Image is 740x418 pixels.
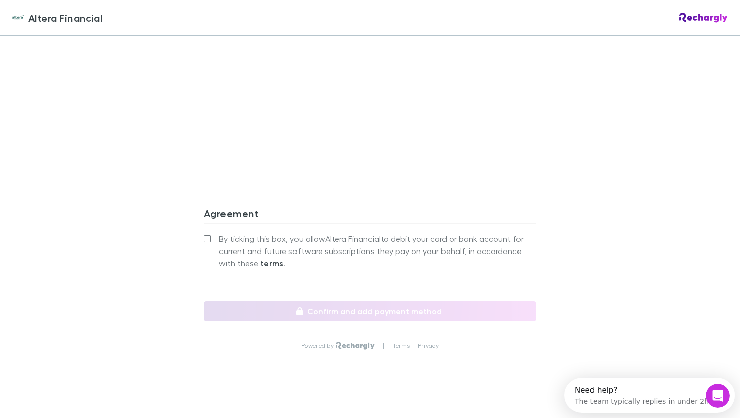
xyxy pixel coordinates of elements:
img: Altera Financial's Logo [12,12,24,24]
h3: Agreement [204,207,536,223]
span: By ticking this box, you allow Altera Financial to debit your card or bank account for current an... [219,233,536,269]
a: Privacy [418,342,439,350]
button: Confirm and add payment method [204,301,536,321]
a: Terms [393,342,410,350]
p: Powered by [301,342,336,350]
img: Rechargly Logo [679,13,728,23]
iframe: Intercom live chat [706,384,730,408]
div: The team typically replies in under 2h [11,17,144,27]
iframe: Intercom live chat discovery launcher [564,378,735,413]
span: Altera Financial [28,10,102,25]
strong: terms [260,258,284,268]
img: Rechargly Logo [336,342,375,350]
div: Need help? [11,9,144,17]
p: | [383,342,384,350]
div: Open Intercom Messenger [4,4,174,32]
